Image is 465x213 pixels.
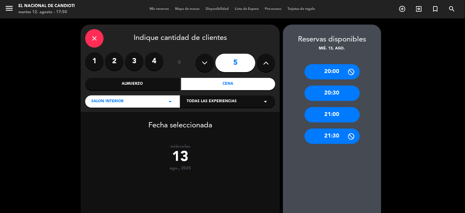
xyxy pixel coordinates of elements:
[432,5,439,13] i: turned_in_not
[91,35,98,42] i: close
[232,7,262,11] span: Lista de Espera
[262,7,284,11] span: Pre-acceso
[170,52,189,74] div: ó
[85,29,275,48] div: Indique cantidad de clientes
[262,98,269,105] i: arrow_drop_down
[203,7,232,11] span: Disponibilidad
[448,5,456,13] i: search
[187,99,237,105] span: Todas las experiencias
[166,98,174,105] i: arrow_drop_down
[283,34,381,46] div: Reservas disponibles
[147,7,172,11] span: Mis reservas
[181,78,276,90] div: Cena
[172,7,203,11] span: Mapa de mesas
[85,52,104,71] label: 1
[284,7,318,11] span: Tarjetas de regalo
[125,52,143,71] label: 3
[105,52,124,71] label: 2
[81,144,280,149] div: miércoles
[5,4,14,13] i: menu
[81,166,280,171] div: ago., 2025
[18,3,75,9] div: El Nacional de Candioti
[91,99,124,105] span: SALON INTERIOR
[5,4,14,15] button: menu
[415,5,423,13] i: exit_to_app
[85,78,180,90] div: Almuerzo
[399,5,406,13] i: add_circle_outline
[305,86,360,101] div: 20:30
[305,64,360,79] div: 20:00
[305,129,360,144] div: 21:30
[81,112,280,132] div: Fecha seleccionada
[283,46,381,52] div: mié. 13, ago.
[305,107,360,122] div: 21:00
[81,149,280,166] div: 13
[145,52,163,71] label: 4
[18,9,75,15] div: martes 12. agosto - 17:50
